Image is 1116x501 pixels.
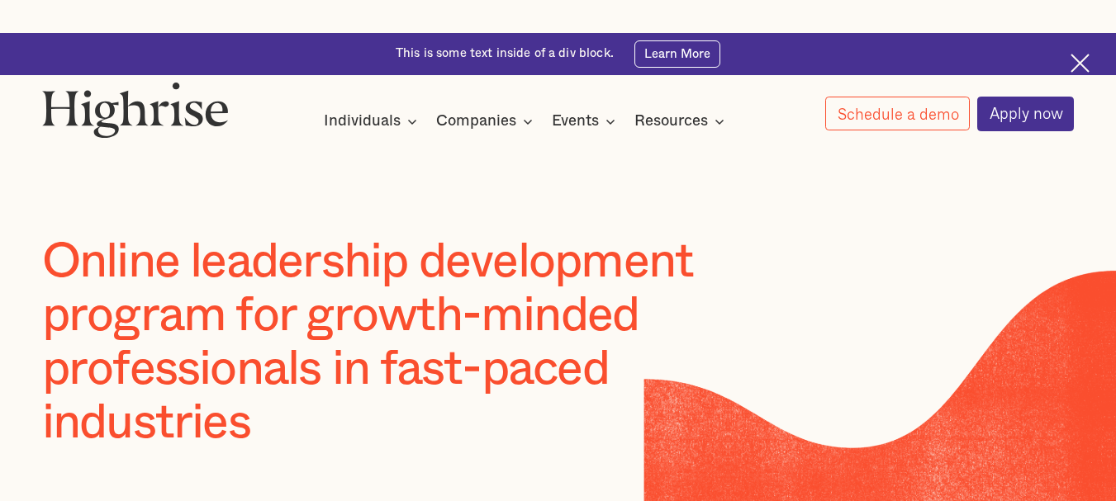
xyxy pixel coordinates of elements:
img: Cross icon [1071,54,1090,73]
a: Apply now [977,97,1075,131]
h1: Online leadership development program for growth-minded professionals in fast-paced industries [42,235,795,450]
div: Companies [436,111,516,131]
a: Learn More [634,40,720,68]
div: This is some text inside of a div block. [396,45,614,62]
div: Events [552,111,599,131]
div: Resources [634,111,729,131]
div: Events [552,111,620,131]
div: Individuals [324,111,401,131]
img: Highrise logo [42,82,229,138]
a: Schedule a demo [825,97,971,130]
div: Companies [436,111,538,131]
div: Resources [634,111,708,131]
div: Individuals [324,111,422,131]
